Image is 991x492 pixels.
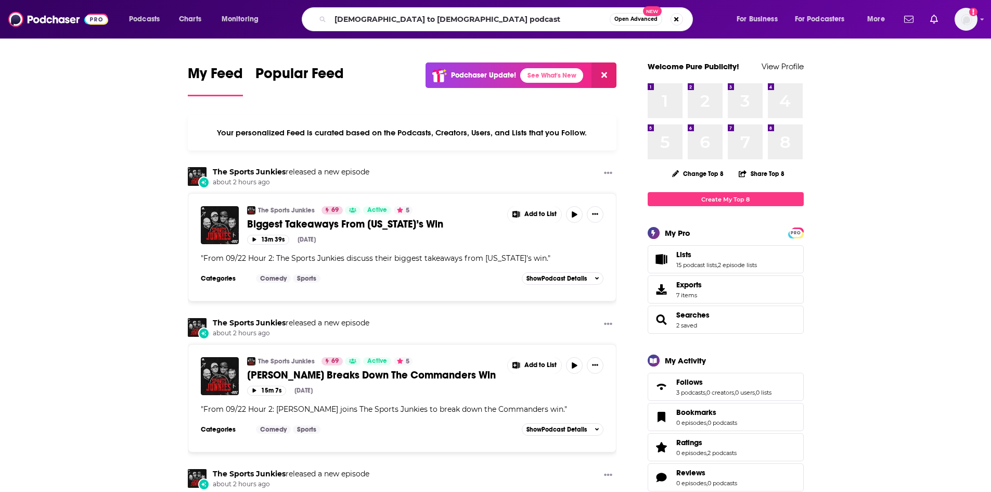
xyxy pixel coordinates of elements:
[614,17,658,22] span: Open Advanced
[367,205,387,216] span: Active
[643,6,662,16] span: New
[790,229,802,236] a: PRO
[706,389,734,396] a: 0 creators
[648,433,804,461] span: Ratings
[676,377,771,387] a: Follows
[201,206,239,244] img: Biggest Takeaways From Washington’s Win
[718,261,757,269] a: 2 episode lists
[198,327,210,339] div: New Episode
[508,357,562,374] button: Show More Button
[213,178,369,187] span: about 2 hours ago
[312,7,703,31] div: Search podcasts, credits, & more...
[955,8,977,31] span: Logged in as BenLaurro
[600,167,616,180] button: Show More Button
[330,11,610,28] input: Search podcasts, credits, & more...
[331,356,339,367] span: 69
[735,389,755,396] a: 0 users
[258,206,315,215] a: The Sports Junkies
[129,12,160,27] span: Podcasts
[213,469,286,478] a: The Sports Junkies
[213,318,286,327] a: The Sports Junkies
[755,389,756,396] span: ,
[676,280,702,289] span: Exports
[676,438,702,447] span: Ratings
[648,306,804,334] span: Searches
[321,206,343,215] a: 69
[587,206,603,223] button: Show More Button
[676,419,706,426] a: 0 episodes
[651,410,672,424] a: Bookmarks
[188,469,207,488] img: The Sports Junkies
[756,389,771,396] a: 0 lists
[926,10,942,28] a: Show notifications dropdown
[795,12,845,27] span: For Podcasters
[247,386,286,396] button: 15m 7s
[198,176,210,188] div: New Episode
[648,245,804,273] span: Lists
[676,250,691,259] span: Lists
[788,11,860,28] button: open menu
[247,357,255,365] a: The Sports Junkies
[651,440,672,455] a: Ratings
[201,254,550,263] span: " "
[522,423,604,436] button: ShowPodcast Details
[706,419,707,426] span: ,
[508,206,562,223] button: Show More Button
[188,115,617,150] div: Your personalized Feed is curated based on the Podcasts, Creators, Users, and Lists that you Follow.
[172,11,208,28] a: Charts
[222,12,259,27] span: Monitoring
[188,65,243,89] span: My Feed
[8,9,108,29] img: Podchaser - Follow, Share and Rate Podcasts
[522,272,604,285] button: ShowPodcast Details
[717,261,718,269] span: ,
[526,426,587,433] span: Show Podcast Details
[203,405,564,414] span: From 09/22 Hour 2: [PERSON_NAME] joins The Sports Junkies to break down the Commanders win.
[676,310,710,320] span: Searches
[648,373,804,401] span: Follows
[676,377,703,387] span: Follows
[867,12,885,27] span: More
[256,425,291,434] a: Comedy
[676,250,757,259] a: Lists
[665,356,706,365] div: My Activity
[790,229,802,237] span: PRO
[676,449,706,457] a: 0 episodes
[705,389,706,396] span: ,
[676,408,716,417] span: Bookmarks
[665,228,690,238] div: My Pro
[256,274,291,283] a: Comedy
[676,480,706,487] a: 0 episodes
[520,68,583,83] a: See What's New
[213,469,369,479] h3: released a new episode
[201,425,248,434] h3: Categories
[255,65,344,89] span: Popular Feed
[738,163,785,184] button: Share Top 8
[188,167,207,186] img: The Sports Junkies
[610,13,662,26] button: Open AdvancedNew
[676,261,717,269] a: 15 podcast lists
[706,480,707,487] span: ,
[201,357,239,395] img: John Keim Breaks Down The Commanders Win
[676,468,737,477] a: Reviews
[255,65,344,96] a: Popular Feed
[394,206,413,215] button: 5
[122,11,173,28] button: open menu
[188,65,243,96] a: My Feed
[188,318,207,337] img: The Sports Junkies
[651,282,672,297] span: Exports
[651,252,672,267] a: Lists
[363,357,391,365] a: Active
[587,357,603,374] button: Show More Button
[860,11,898,28] button: open menu
[666,167,730,180] button: Change Top 8
[707,480,737,487] a: 0 podcasts
[706,449,707,457] span: ,
[676,322,697,329] a: 2 saved
[676,408,737,417] a: Bookmarks
[526,275,587,282] span: Show Podcast Details
[201,405,567,414] span: " "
